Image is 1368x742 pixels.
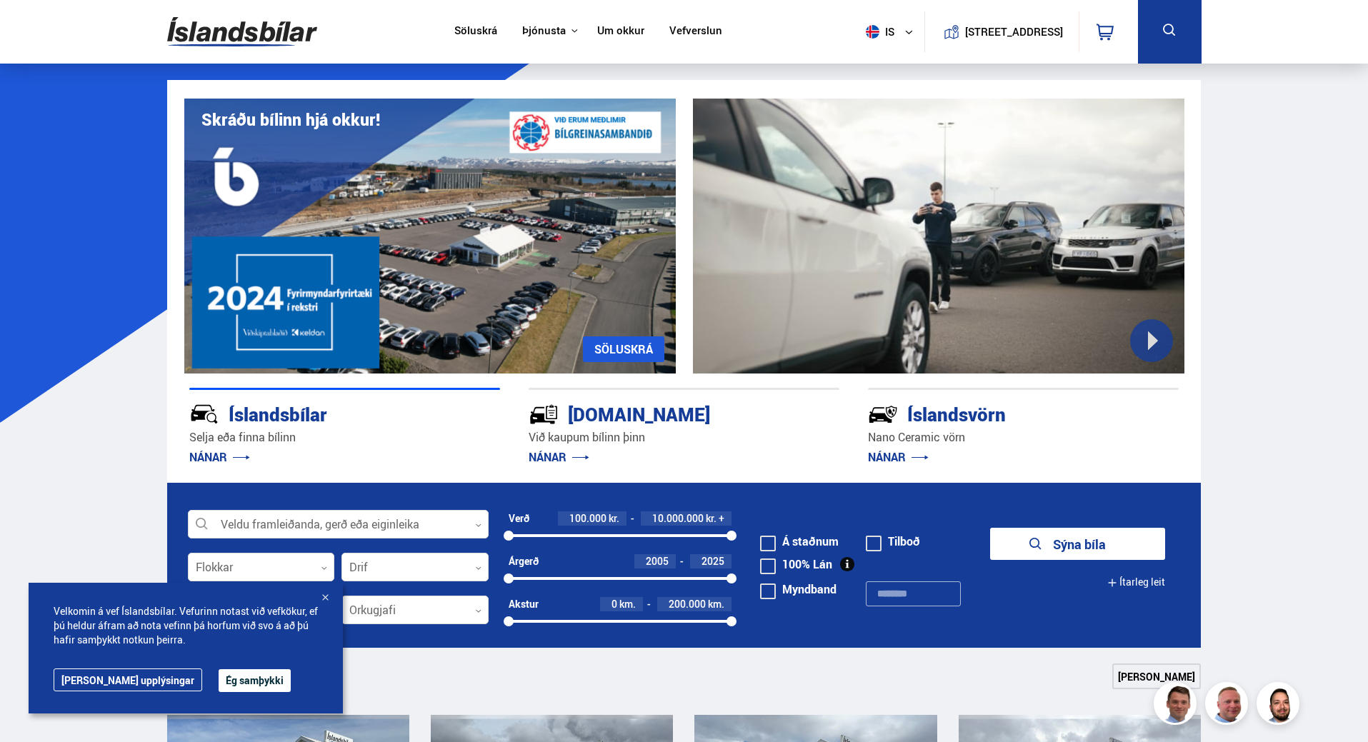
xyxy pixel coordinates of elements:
a: NÁNAR [868,449,929,465]
img: G0Ugv5HjCgRt.svg [167,9,317,55]
span: 100.000 [569,511,606,525]
a: [PERSON_NAME] [1112,663,1201,689]
a: [STREET_ADDRESS] [932,11,1071,52]
img: eKx6w-_Home_640_.png [184,99,676,373]
img: JRvxyua_JYH6wB4c.svg [189,399,219,429]
label: 100% Lán [760,558,832,570]
button: Ítarleg leit [1107,566,1165,598]
h1: Skráðu bílinn hjá okkur! [201,110,380,129]
div: Íslandsvörn [868,401,1128,426]
span: kr. [609,513,619,524]
label: Á staðnum [760,536,839,547]
span: km. [619,598,636,610]
span: 10.000.000 [652,511,704,525]
button: is [860,11,924,53]
a: [PERSON_NAME] upplýsingar [54,668,202,691]
p: Við kaupum bílinn þinn [529,429,839,446]
span: 200.000 [669,597,706,611]
button: [STREET_ADDRESS] [971,26,1058,38]
p: Nano Ceramic vörn [868,429,1179,446]
div: [DOMAIN_NAME] [529,401,789,426]
a: Um okkur [597,24,644,39]
button: Ég samþykki [219,669,291,692]
span: Velkomin á vef Íslandsbílar. Vefurinn notast við vefkökur, ef þú heldur áfram að nota vefinn þá h... [54,604,318,647]
span: kr. [706,513,717,524]
label: Myndband [760,583,837,595]
span: 0 [611,597,617,611]
span: 2005 [646,554,669,568]
a: Vefverslun [669,24,722,39]
img: siFngHWaQ9KaOqBr.png [1207,684,1250,727]
img: svg+xml;base64,PHN2ZyB4bWxucz0iaHR0cDovL3d3dy53My5vcmcvMjAwMC9zdmciIHdpZHRoPSI1MTIiIGhlaWdodD0iNT... [866,25,879,39]
div: Íslandsbílar [189,401,449,426]
a: NÁNAR [529,449,589,465]
div: Akstur [509,598,539,610]
button: Sýna bíla [990,528,1165,560]
img: nhp88E3Fdnt1Opn2.png [1259,684,1302,727]
img: FbJEzSuNWCJXmdc-.webp [1156,684,1199,727]
a: SÖLUSKRÁ [583,336,664,362]
div: Árgerð [509,556,539,567]
span: is [860,25,896,39]
span: 2025 [702,554,724,568]
label: Tilboð [866,536,920,547]
span: km. [708,598,724,610]
p: Selja eða finna bílinn [189,429,500,446]
a: Söluskrá [454,24,497,39]
button: Þjónusta [522,24,566,38]
div: Verð [509,513,529,524]
img: -Svtn6bYgwAsiwNX.svg [868,399,898,429]
a: NÁNAR [189,449,250,465]
img: tr5P-W3DuiFaO7aO.svg [529,399,559,429]
span: + [719,513,724,524]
